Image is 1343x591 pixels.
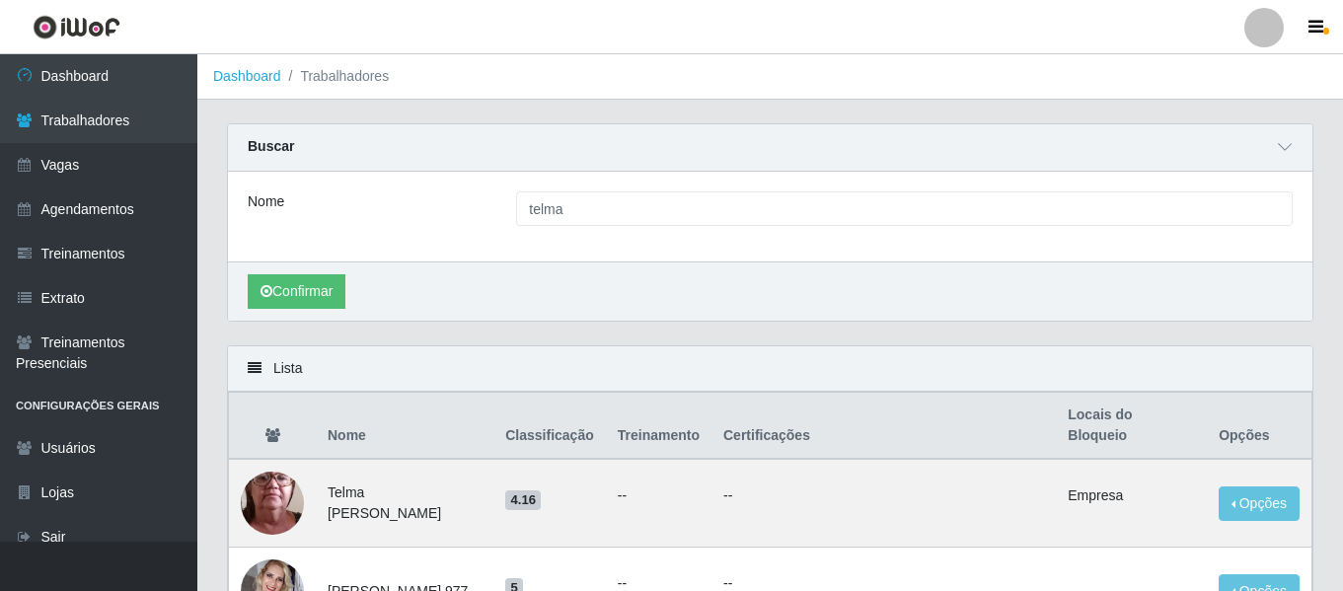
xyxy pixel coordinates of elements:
ul: -- [618,485,700,506]
th: Certificações [711,393,1056,460]
li: Empresa [1068,485,1195,506]
p: -- [723,485,1044,506]
th: Classificação [493,393,606,460]
button: Confirmar [248,274,345,309]
div: Lista [228,346,1312,392]
strong: Buscar [248,138,294,154]
img: CoreUI Logo [33,15,120,39]
th: Opções [1207,393,1311,460]
th: Nome [316,393,493,460]
input: Digite o Nome... [516,191,1293,226]
th: Treinamento [606,393,711,460]
span: 4.16 [505,490,541,510]
button: Opções [1219,486,1300,521]
td: Telma [PERSON_NAME] [316,459,493,548]
li: Trabalhadores [281,66,390,87]
label: Nome [248,191,284,212]
nav: breadcrumb [197,54,1343,100]
th: Locais do Bloqueio [1056,393,1207,460]
img: 1744294731442.jpeg [241,433,304,573]
a: Dashboard [213,68,281,84]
